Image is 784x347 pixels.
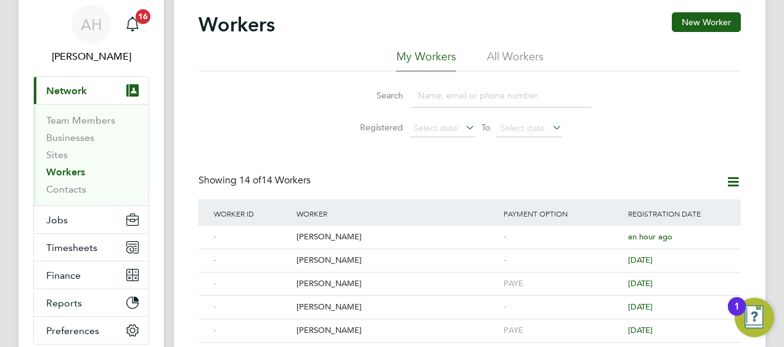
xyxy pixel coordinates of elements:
span: [DATE] [628,278,653,289]
a: Contacts [46,183,86,195]
div: [PERSON_NAME] [293,273,500,295]
span: Finance [46,269,81,281]
div: Worker [293,199,500,228]
span: [DATE] [628,255,653,265]
span: Reports [46,297,82,309]
div: - [500,296,625,319]
a: -[PERSON_NAME]PAYE[DATE] [211,272,729,282]
label: Registered [348,122,403,133]
div: - [500,249,625,272]
a: AH[PERSON_NAME] [33,5,149,64]
div: 1 [734,306,740,322]
button: New Worker [672,12,741,32]
a: Team Members [46,114,115,126]
a: Businesses [46,132,94,143]
div: Registration Date [625,199,729,228]
span: Jobs [46,214,68,226]
a: -[PERSON_NAME]-[DATE] [211,249,729,259]
span: 14 of [239,174,261,186]
div: PAYE [500,273,625,295]
div: [PERSON_NAME] [293,226,500,249]
span: To [478,119,494,135]
span: Preferences [46,325,99,337]
button: Reports [34,289,149,316]
div: - [211,226,293,249]
div: [PERSON_NAME] [293,319,500,342]
span: Select date [414,122,458,134]
button: Open Resource Center, 1 new notification [735,298,774,337]
div: - [211,273,293,295]
label: Search [348,90,403,101]
input: Name, email or phone number [412,84,592,108]
button: Network [34,77,149,104]
span: Select date [500,122,545,134]
span: Timesheets [46,242,97,253]
a: 16 [120,5,145,44]
span: [DATE] [628,301,653,312]
span: Network [46,85,87,97]
div: Showing [198,174,313,187]
div: Worker ID [211,199,293,228]
div: - [211,319,293,342]
div: PAYE [500,319,625,342]
a: Sites [46,149,68,161]
div: [PERSON_NAME] [293,296,500,319]
span: Annette Howard [33,49,149,64]
div: Payment Option [500,199,625,228]
a: -[PERSON_NAME]-an hour ago [211,225,729,236]
div: - [211,296,293,319]
span: [DATE] [628,325,653,335]
a: Workers [46,166,85,178]
span: an hour ago [628,231,672,242]
span: 16 [136,9,150,24]
h2: Workers [198,12,275,37]
button: Preferences [34,317,149,344]
button: Timesheets [34,234,149,261]
span: 14 Workers [239,174,311,186]
li: All Workers [487,49,544,71]
a: -[PERSON_NAME]-[DATE] [211,295,729,306]
div: - [211,249,293,272]
button: Jobs [34,206,149,233]
span: AH [81,17,102,33]
div: - [500,226,625,249]
div: [PERSON_NAME] [293,249,500,272]
a: -[PERSON_NAME]PAYE[DATE] [211,319,729,329]
button: Finance [34,261,149,289]
div: Network [34,104,149,205]
li: My Workers [396,49,456,71]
